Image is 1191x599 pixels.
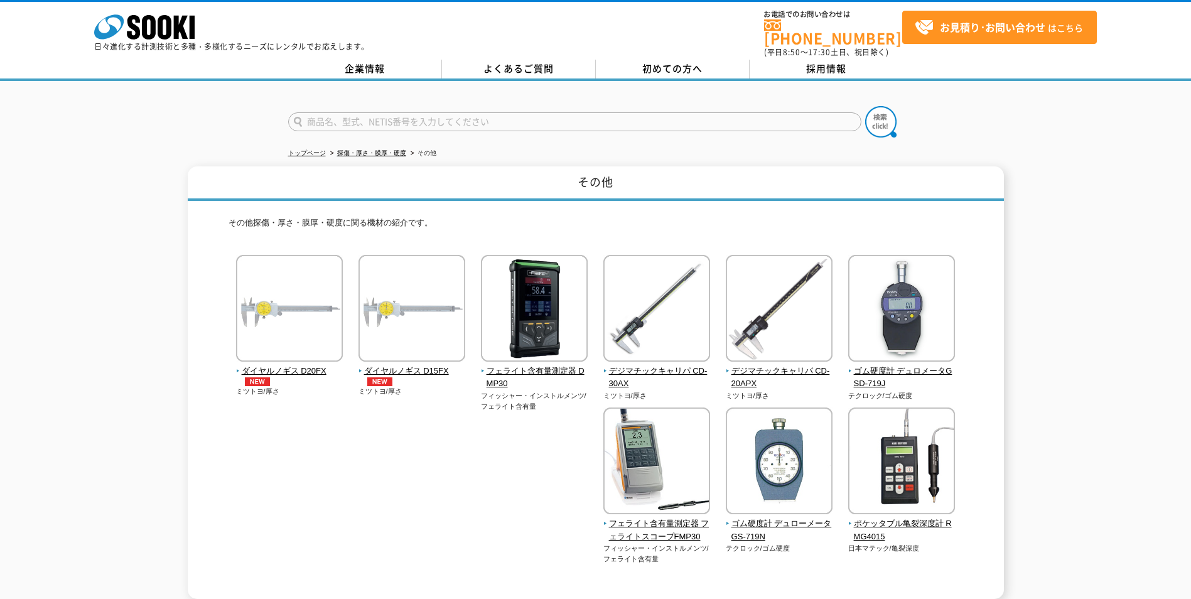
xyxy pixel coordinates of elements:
[726,543,833,554] p: テクロック/ゴム硬度
[642,62,703,75] span: 初めての方へ
[481,353,588,391] a: フェライト含有量測定器 DMP30
[236,365,343,387] span: ダイヤルノギス D20FX
[188,166,1004,201] h1: その他
[603,255,710,365] img: デジマチックキャリパ CD-30AX
[764,19,902,45] a: [PHONE_NUMBER]
[481,391,588,411] p: フィッシャー・インストルメンツ/フェライト含有量
[848,391,956,401] p: テクロック/ゴム硬度
[848,543,956,554] p: 日本マテック/亀裂深度
[750,60,903,78] a: 採用情報
[358,255,465,365] img: ダイヤルノギス D15FX
[603,407,710,517] img: フェライト含有量測定器 フェライトスコープFMP30
[236,353,343,387] a: ダイヤルノギス D20FXNEW
[603,517,711,544] span: フェライト含有量測定器 フェライトスコープFMP30
[848,365,956,391] span: ゴム硬度計 デュロメータGSD-719J
[603,365,711,391] span: デジマチックキャリパ CD-30AX
[603,353,711,391] a: デジマチックキャリパ CD-30AX
[288,149,326,156] a: トップページ
[603,543,711,564] p: フィッシャー・インストルメンツ/フェライト含有量
[364,377,396,386] img: NEW
[236,386,343,397] p: ミツトヨ/厚さ
[603,391,711,401] p: ミツトヨ/厚さ
[726,365,833,391] span: デジマチックキャリパ CD-20APX
[358,386,466,397] p: ミツトヨ/厚さ
[229,217,963,236] p: その他探傷・厚さ・膜厚・硬度に関る機材の紹介です。
[442,60,596,78] a: よくあるご質問
[358,365,466,387] span: ダイヤルノギス D15FX
[915,18,1083,37] span: はこちら
[337,149,406,156] a: 探傷・厚さ・膜厚・硬度
[603,505,711,543] a: フェライト含有量測定器 フェライトスコープFMP30
[726,505,833,543] a: ゴム硬度計 デュローメータGS-719N
[848,255,955,365] img: ゴム硬度計 デュロメータGSD-719J
[726,353,833,391] a: デジマチックキャリパ CD-20APX
[848,353,956,391] a: ゴム硬度計 デュロメータGSD-719J
[726,407,833,517] img: ゴム硬度計 デュローメータGS-719N
[94,43,369,50] p: 日々進化する計測技術と多種・多様化するニーズにレンタルでお応えします。
[808,46,831,58] span: 17:30
[358,353,466,387] a: ダイヤルノギス D15FXNEW
[848,505,956,543] a: ポケッタブル亀裂深度計 RMG4015
[288,112,861,131] input: 商品名、型式、NETIS番号を入力してください
[783,46,800,58] span: 8:50
[242,377,273,386] img: NEW
[726,391,833,401] p: ミツトヨ/厚さ
[902,11,1097,44] a: お見積り･お問い合わせはこちら
[726,255,833,365] img: デジマチックキャリパ CD-20APX
[848,517,956,544] span: ポケッタブル亀裂深度計 RMG4015
[481,255,588,365] img: フェライト含有量測定器 DMP30
[764,46,888,58] span: (平日 ～ 土日、祝日除く)
[726,517,833,544] span: ゴム硬度計 デュローメータGS-719N
[236,255,343,365] img: ダイヤルノギス D20FX
[848,407,955,517] img: ポケッタブル亀裂深度計 RMG4015
[288,60,442,78] a: 企業情報
[408,147,436,160] li: その他
[481,365,588,391] span: フェライト含有量測定器 DMP30
[764,11,902,18] span: お電話でのお問い合わせは
[940,19,1045,35] strong: お見積り･お問い合わせ
[596,60,750,78] a: 初めての方へ
[865,106,897,138] img: btn_search.png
